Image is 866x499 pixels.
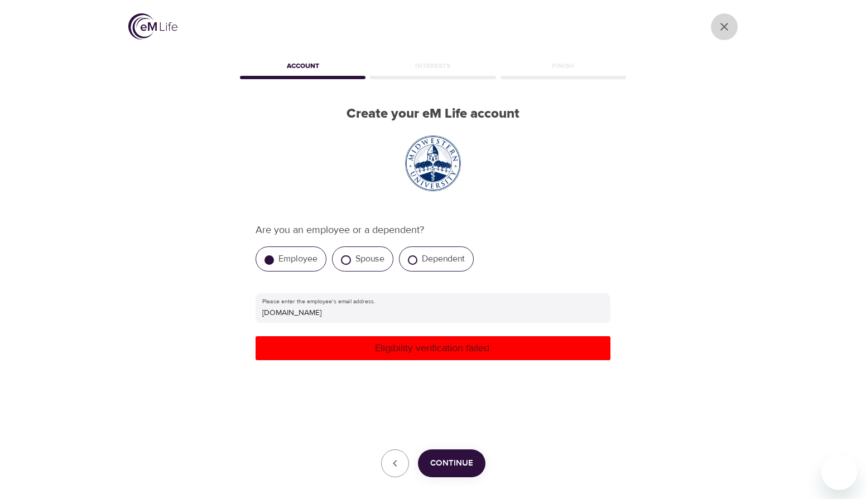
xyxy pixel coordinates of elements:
[430,456,473,471] span: Continue
[260,341,606,356] p: Eligibility verification failed.
[422,253,465,264] label: Dependent
[278,253,317,264] label: Employee
[418,449,485,477] button: Continue
[405,135,461,191] img: Midwestern_University_seal.svg.png
[355,253,384,264] label: Spouse
[821,454,857,490] iframe: Button to launch messaging window
[238,106,628,122] h2: Create your eM Life account
[128,13,177,40] img: logo
[256,222,610,238] p: Are you an employee or a dependent?
[711,13,738,40] a: close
